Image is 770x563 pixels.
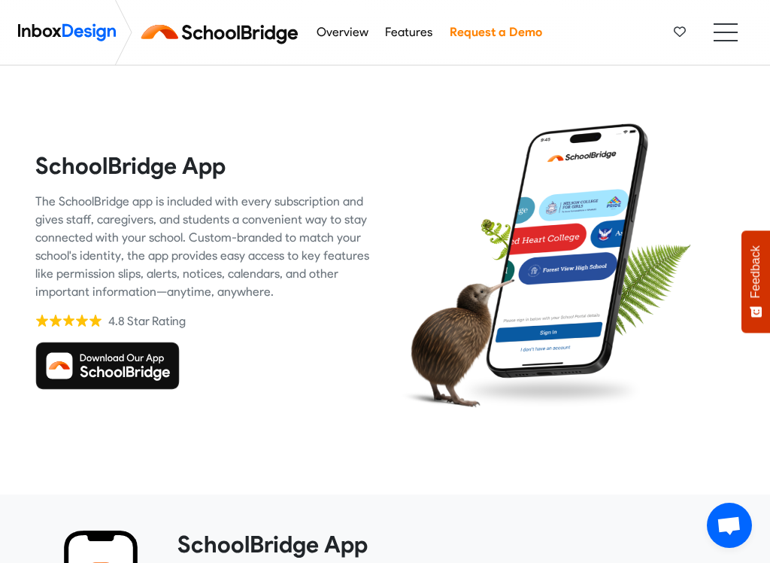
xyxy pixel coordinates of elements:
[138,14,308,50] img: schoolbridge logo
[456,370,644,411] img: shadow.png
[312,17,372,47] a: Overview
[35,152,374,181] heading: SchoolBridge App
[177,531,723,559] heading: SchoolBridge App
[478,123,655,379] img: phone.png
[108,313,186,330] div: 4.8 Star Rating
[35,193,374,301] div: The SchoolBridge app is included with every subscription and gives staff, caregivers, and student...
[741,230,770,333] button: Feedback - Show survey
[707,503,752,548] div: Open chat
[35,342,180,390] img: Download SchoolBridge App
[749,245,762,298] span: Feedback
[381,17,437,47] a: Features
[396,266,515,417] img: kiwi_bird.png
[445,17,546,47] a: Request a Demo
